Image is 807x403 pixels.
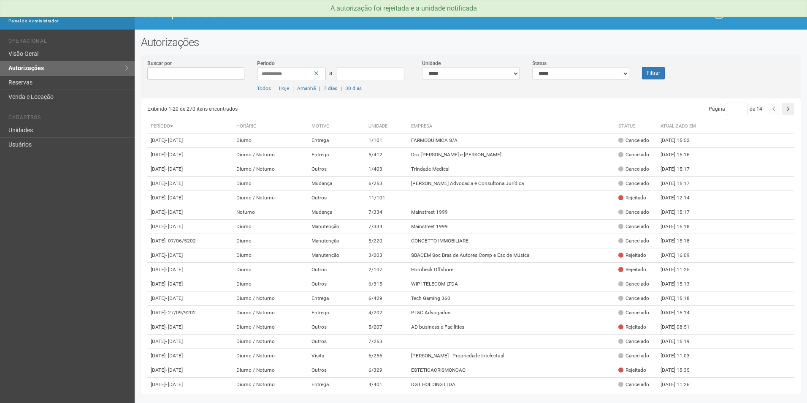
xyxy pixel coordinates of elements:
td: Mudança [308,177,366,191]
div: Cancelado [618,309,649,316]
td: Outros [308,277,366,291]
td: [DATE] [147,263,233,277]
td: WIPI TELECOM LTDA [408,277,615,291]
td: Diurno / Noturno [233,191,308,205]
span: | [274,85,276,91]
td: Diurno / Noturno [233,306,308,320]
td: Diurno [233,133,308,148]
td: 4/401 [365,378,408,392]
div: Painel do Administrador [8,17,128,25]
td: 1/101 [365,133,408,148]
span: - 27/09/9202 [165,310,196,316]
td: Diurno / Noturno [233,162,308,177]
td: 5/207 [365,320,408,335]
td: Manutenção [308,248,366,263]
div: Cancelado [618,223,649,230]
div: Rejeitado [618,252,646,259]
td: Diurno / Noturno [233,363,308,378]
span: a [329,70,333,76]
td: 11/101 [365,191,408,205]
td: [DATE] [147,291,233,306]
td: Manutenção [308,234,366,248]
td: 6/429 [365,291,408,306]
td: Outros [308,263,366,277]
td: Outros [308,162,366,177]
td: [DATE] [147,363,233,378]
td: PL&C Advogados [408,306,615,320]
div: Exibindo 1-20 de 270 itens encontrados [147,103,471,115]
div: Cancelado [618,137,649,144]
span: - [DATE] [165,152,183,158]
td: [DATE] [147,220,233,234]
td: Mainstreet 1999 [408,205,615,220]
label: Buscar por [147,60,172,67]
td: 5/412 [365,148,408,162]
td: [PERSON_NAME] Advocacia e Consultoria Jurídica [408,177,615,191]
td: [DATE] 11:03 [657,349,704,363]
td: [DATE] 15:18 [657,234,704,248]
td: Entrega [308,133,366,148]
span: - [DATE] [165,381,183,387]
td: Visita [308,349,366,363]
div: Cancelado [618,338,649,345]
div: Cancelado [618,352,649,359]
span: - [DATE] [165,137,183,143]
span: | [319,85,320,91]
label: Status [532,60,547,67]
div: Rejeitado [618,194,646,201]
span: | [341,85,342,91]
span: - [DATE] [165,281,183,287]
a: 7 dias [324,85,337,91]
h1: O2 Corporate & Offices [141,8,465,19]
td: [DATE] 15:19 [657,335,704,349]
td: 5/220 [365,234,408,248]
td: [DATE] [147,248,233,263]
td: [DATE] 11:26 [657,378,704,392]
a: Todos [257,85,271,91]
td: 3/203 [365,248,408,263]
span: - [DATE] [165,367,183,373]
td: [PERSON_NAME] - Propriedade Intelectual [408,349,615,363]
td: [DATE] [147,191,233,205]
td: 6/329 [365,363,408,378]
td: [DATE] 15:17 [657,177,704,191]
td: 7/334 [365,205,408,220]
td: Noturno [233,205,308,220]
td: SBACEM Soc Bras de Autores Comp e Esc de Música [408,248,615,263]
div: Cancelado [618,209,649,216]
td: [DATE] 08:51 [657,320,704,335]
span: - [DATE] [165,166,183,172]
td: [DATE] 12:14 [657,191,704,205]
h2: Autorizações [141,36,801,49]
td: 7/253 [365,335,408,349]
td: Trindade Medical [408,162,615,177]
span: - [DATE] [165,180,183,186]
td: Diurno [233,248,308,263]
td: [DATE] 15:52 [657,133,704,148]
td: Diurno [233,263,308,277]
label: Período [257,60,275,67]
span: - [DATE] [165,338,183,344]
span: - [DATE] [165,223,183,229]
td: [DATE] 15:17 [657,162,704,177]
div: Rejeitado [618,324,646,331]
td: 6/315 [365,277,408,291]
td: 2/107 [365,263,408,277]
td: AD business e Facilities [408,320,615,335]
td: Tech Gaming 360 [408,291,615,306]
div: Cancelado [618,166,649,173]
a: Hoje [279,85,289,91]
div: Cancelado [618,180,649,187]
span: - [DATE] [165,209,183,215]
li: Cadastros [8,114,128,123]
td: [DATE] 15:18 [657,220,704,234]
td: [DATE] 11:25 [657,263,704,277]
span: - [DATE] [165,324,183,330]
td: [DATE] [147,133,233,148]
td: Outros [308,191,366,205]
td: [DATE] [147,378,233,392]
td: Diurno / Noturno [233,378,308,392]
a: 30 dias [345,85,362,91]
td: [DATE] [147,162,233,177]
td: Entrega [308,306,366,320]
